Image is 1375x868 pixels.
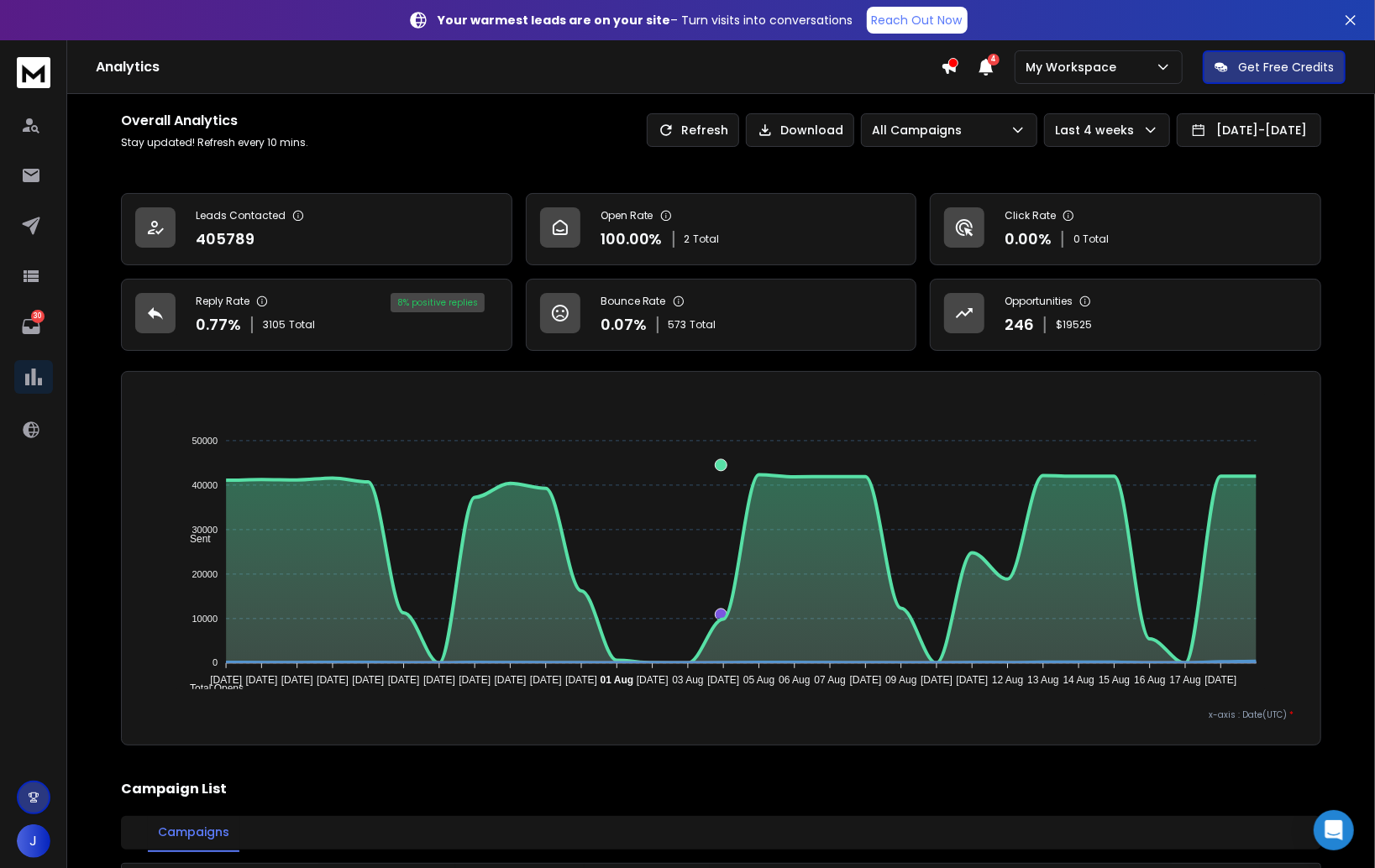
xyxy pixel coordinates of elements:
tspan: [DATE] [388,674,420,686]
a: Reply Rate0.77%3105Total8% positive replies [121,279,512,351]
tspan: 50000 [192,436,218,446]
a: Open Rate100.00%2Total [526,193,917,265]
p: x-axis : Date(UTC) [149,709,1294,721]
a: Bounce Rate0.07%573Total [526,279,917,351]
tspan: [DATE] [317,674,349,686]
span: 4 [988,54,1000,65]
span: Total Opens [177,682,244,694]
p: $ 19525 [1056,318,1092,332]
p: 0.00 % [1005,227,1052,251]
span: Total [289,318,315,332]
p: Leads Contacted [196,209,286,222]
tspan: [DATE] [459,674,491,686]
h2: Campaign List [121,779,1321,799]
tspan: 09 Aug [885,674,916,686]
tspan: [DATE] [281,674,313,686]
tspan: [DATE] [423,674,455,686]
button: Refresh [647,113,739,147]
p: 0.77 % [196,313,241,337]
tspan: [DATE] [495,674,527,686]
p: Click Rate [1005,209,1056,222]
div: 8 % positive replies [391,293,485,312]
tspan: [DATE] [353,674,385,686]
tspan: 15 Aug [1099,674,1130,686]
button: Get Free Credits [1203,50,1346,84]
tspan: [DATE] [637,674,669,686]
p: Reply Rate [196,295,249,308]
span: Total [694,233,720,246]
p: Download [780,122,843,139]
tspan: [DATE] [210,674,242,686]
tspan: [DATE] [246,674,278,686]
tspan: [DATE] [921,674,953,686]
span: 573 [669,318,687,332]
tspan: 14 Aug [1063,674,1094,686]
p: Bounce Rate [601,295,666,308]
p: Stay updated! Refresh every 10 mins. [121,136,308,149]
a: Click Rate0.00%0 Total [930,193,1321,265]
tspan: 10000 [192,614,218,624]
p: Opportunities [1005,295,1073,308]
tspan: 06 Aug [779,674,810,686]
tspan: 40000 [192,480,218,490]
h1: Analytics [96,57,941,77]
p: Last 4 weeks [1055,122,1141,139]
tspan: 07 Aug [815,674,846,686]
button: Campaigns [148,813,239,852]
tspan: 12 Aug [992,674,1023,686]
p: 405789 [196,227,255,251]
tspan: 01 Aug [601,674,634,686]
h1: Overall Analytics [121,111,308,131]
span: 3105 [263,318,286,332]
a: Opportunities246$19525 [930,279,1321,351]
tspan: [DATE] [850,674,882,686]
div: Open Intercom Messenger [1314,810,1354,850]
button: J [17,824,50,858]
tspan: [DATE] [1205,674,1237,686]
p: – Turn visits into conversations [438,12,853,29]
a: Leads Contacted405789 [121,193,512,265]
a: 30 [14,310,48,343]
p: 100.00 % [601,227,663,251]
p: 30 [31,310,45,323]
tspan: 20000 [192,569,218,579]
p: Refresh [681,122,728,139]
a: Reach Out Now [867,7,968,34]
tspan: 30000 [192,525,218,535]
tspan: 13 Aug [1027,674,1058,686]
tspan: [DATE] [565,674,597,686]
p: Reach Out Now [872,12,963,29]
tspan: 16 Aug [1134,674,1165,686]
p: 0 Total [1073,233,1109,246]
tspan: [DATE] [957,674,989,686]
p: All Campaigns [872,122,968,139]
tspan: 05 Aug [743,674,774,686]
tspan: [DATE] [708,674,740,686]
span: 2 [685,233,690,246]
p: Open Rate [601,209,653,222]
span: Sent [177,533,211,545]
tspan: 0 [213,658,218,668]
img: logo [17,57,50,88]
p: Get Free Credits [1238,59,1334,76]
tspan: [DATE] [530,674,562,686]
button: Download [746,113,854,147]
span: Total [690,318,716,332]
p: 0.07 % [601,313,647,337]
p: 246 [1005,313,1034,337]
tspan: 17 Aug [1170,674,1201,686]
p: My Workspace [1026,59,1123,76]
strong: Your warmest leads are on your site [438,12,671,29]
tspan: 03 Aug [672,674,703,686]
button: [DATE]-[DATE] [1177,113,1321,147]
